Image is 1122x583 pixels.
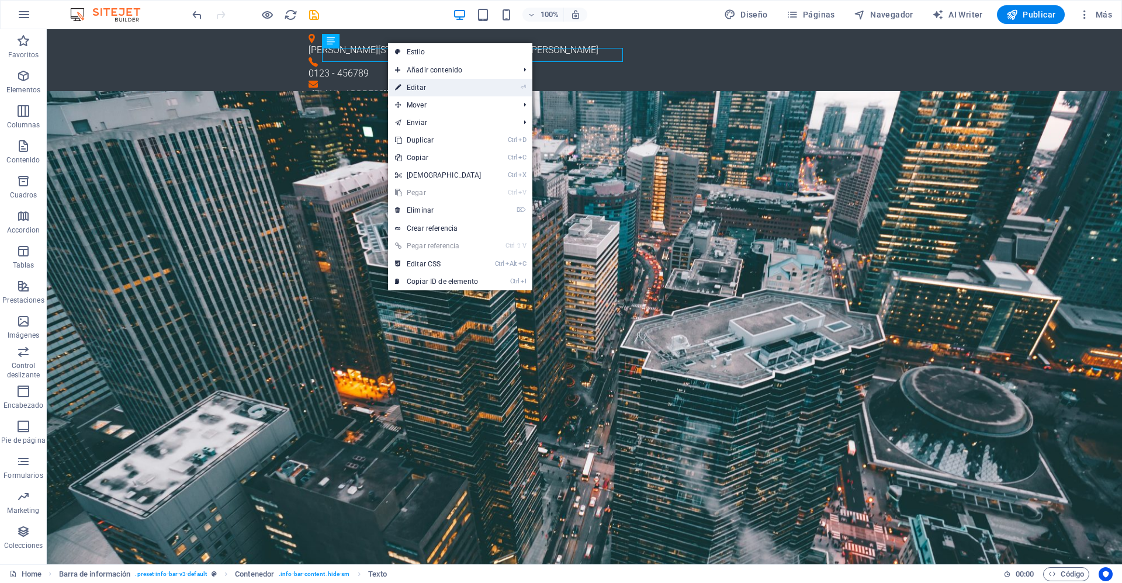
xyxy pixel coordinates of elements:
[1,436,45,445] p: Pie de página
[212,571,217,577] i: Este elemento es un preajuste personalizable
[388,96,515,114] span: Mover
[388,61,515,79] span: Añadir contenido
[510,277,520,285] i: Ctrl
[59,567,387,581] nav: breadcrumb
[1016,567,1034,581] span: 00 00
[854,9,913,20] span: Navegador
[570,9,581,20] i: Al redimensionar, ajustar el nivel de zoom automáticamente para ajustarse al dispositivo elegido.
[1099,567,1113,581] button: Usercentrics
[522,8,564,22] button: 100%
[505,260,517,268] i: Alt
[388,255,489,273] a: CtrlAltCEditar CSS
[508,189,517,196] i: Ctrl
[1079,9,1112,20] span: Más
[1006,9,1056,20] span: Publicar
[368,567,387,581] span: Haz clic para seleccionar y doble clic para editar
[279,567,349,581] span: . info-bar-content .hide-sm
[388,202,489,219] a: ⌦Eliminar
[1074,5,1117,24] button: Más
[7,225,40,235] p: Accordion
[518,189,527,196] i: V
[10,190,37,200] p: Cuadros
[4,471,43,480] p: Formularios
[7,506,39,515] p: Marketing
[508,154,517,161] i: Ctrl
[849,5,918,24] button: Navegador
[1043,567,1089,581] button: Código
[6,155,40,165] p: Contenido
[388,273,489,290] a: CtrlICopiar ID de elemento
[59,567,131,581] span: Haz clic para seleccionar y doble clic para editar
[719,5,773,24] button: Diseño
[787,9,835,20] span: Páginas
[191,8,204,22] i: Deshacer: Cambiar texto (Ctrl+Z)
[307,8,321,22] i: Guardar (Ctrl+S)
[67,8,155,22] img: Editor Logo
[388,114,515,131] a: Enviar
[1048,567,1084,581] span: Código
[508,136,517,144] i: Ctrl
[9,567,41,581] a: Haz clic para cancelar la selección y doble clic para abrir páginas
[388,79,489,96] a: ⏎Editar
[518,154,527,161] i: C
[516,242,521,249] i: ⇧
[508,171,517,179] i: Ctrl
[260,8,274,22] button: Haz clic para salir del modo de previsualización y seguir editando
[782,5,840,24] button: Páginas
[517,206,526,214] i: ⌦
[388,237,489,255] a: Ctrl⇧VPegar referencia
[307,8,321,22] button: save
[4,401,43,410] p: Encabezado
[724,9,768,20] span: Diseño
[505,242,515,249] i: Ctrl
[518,136,527,144] i: D
[932,9,983,20] span: AI Writer
[997,5,1065,24] button: Publicar
[388,131,489,149] a: CtrlDDuplicar
[4,541,43,550] p: Colecciones
[495,260,504,268] i: Ctrl
[1003,567,1034,581] h6: Tiempo de la sesión
[235,567,274,581] span: Haz clic para seleccionar y doble clic para editar
[283,8,297,22] button: reload
[284,8,297,22] i: Volver a cargar página
[518,171,527,179] i: X
[518,260,527,268] i: C
[8,50,39,60] p: Favoritos
[1024,570,1026,578] span: :
[13,261,34,270] p: Tablas
[388,166,489,184] a: CtrlX[DEMOGRAPHIC_DATA]
[7,120,40,130] p: Columnas
[388,149,489,166] a: CtrlCCopiar
[521,277,527,285] i: I
[719,5,773,24] div: Diseño (Ctrl+Alt+Y)
[521,84,526,91] i: ⏎
[135,567,207,581] span: . preset-info-bar-v3-default
[388,184,489,202] a: CtrlVPegar
[190,8,204,22] button: undo
[388,220,532,237] a: Crear referencia
[2,296,44,305] p: Prestaciones
[6,85,40,95] p: Elementos
[927,5,988,24] button: AI Writer
[540,8,559,22] h6: 100%
[8,331,39,340] p: Imágenes
[388,43,532,61] a: Estilo
[522,242,526,249] i: V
